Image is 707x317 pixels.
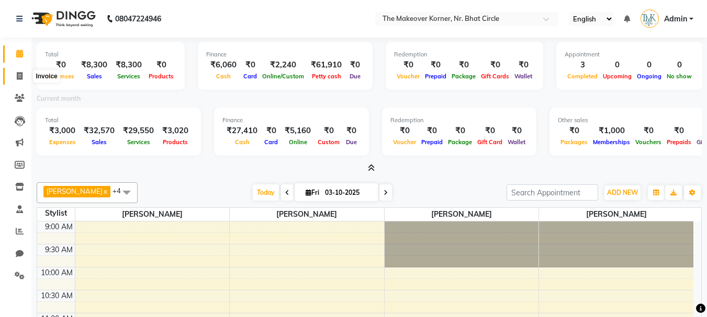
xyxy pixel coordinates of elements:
[390,125,419,137] div: ₹0
[633,138,664,146] span: Vouchers
[303,189,322,196] span: Fri
[47,138,78,146] span: Expenses
[342,125,361,137] div: ₹0
[146,73,176,80] span: Products
[419,138,445,146] span: Prepaid
[37,208,75,219] div: Stylist
[475,125,505,137] div: ₹0
[505,125,528,137] div: ₹0
[158,125,193,137] div: ₹3,020
[280,125,315,137] div: ₹5,160
[634,73,664,80] span: Ongoing
[475,138,505,146] span: Gift Card
[322,185,374,201] input: 2025-10-03
[512,73,535,80] span: Wallet
[507,184,598,201] input: Search Appointment
[390,116,528,125] div: Redemption
[222,116,361,125] div: Finance
[390,138,419,146] span: Voucher
[262,138,280,146] span: Card
[634,59,664,71] div: 0
[232,138,252,146] span: Cash
[45,50,176,59] div: Total
[77,59,111,71] div: ₹8,300
[45,125,80,137] div: ₹3,000
[230,208,384,221] span: [PERSON_NAME]
[539,208,693,221] span: [PERSON_NAME]
[241,59,260,71] div: ₹0
[146,59,176,71] div: ₹0
[119,125,158,137] div: ₹29,550
[478,59,512,71] div: ₹0
[664,125,694,137] div: ₹0
[347,73,363,80] span: Due
[664,59,694,71] div: 0
[664,14,687,25] span: Admin
[103,187,107,195] a: x
[346,59,364,71] div: ₹0
[394,73,422,80] span: Voucher
[43,244,75,255] div: 9:30 AM
[478,73,512,80] span: Gift Cards
[286,138,310,146] span: Online
[214,73,233,80] span: Cash
[222,125,262,137] div: ₹27,410
[39,290,75,301] div: 10:30 AM
[633,125,664,137] div: ₹0
[600,73,634,80] span: Upcoming
[89,138,109,146] span: Sales
[206,50,364,59] div: Finance
[45,116,193,125] div: Total
[512,59,535,71] div: ₹0
[80,125,119,137] div: ₹32,570
[115,73,143,80] span: Services
[253,184,279,201] span: Today
[590,138,633,146] span: Memberships
[262,125,280,137] div: ₹0
[47,187,103,195] span: [PERSON_NAME]
[600,59,634,71] div: 0
[39,267,75,278] div: 10:00 AM
[113,186,129,195] span: +4
[241,73,260,80] span: Card
[394,59,422,71] div: ₹0
[309,73,344,80] span: Petty cash
[84,73,105,80] span: Sales
[394,50,535,59] div: Redemption
[33,70,60,83] div: Invoice
[125,138,153,146] span: Services
[558,125,590,137] div: ₹0
[260,73,307,80] span: Online/Custom
[419,125,445,137] div: ₹0
[111,59,146,71] div: ₹8,300
[315,125,342,137] div: ₹0
[641,9,659,28] img: Admin
[607,189,638,196] span: ADD NEW
[206,59,241,71] div: ₹6,060
[160,138,190,146] span: Products
[115,4,161,33] b: 08047224946
[604,185,641,200] button: ADD NEW
[565,50,694,59] div: Appointment
[664,138,694,146] span: Prepaids
[343,138,360,146] span: Due
[45,59,77,71] div: ₹0
[449,73,478,80] span: Package
[445,125,475,137] div: ₹0
[315,138,342,146] span: Custom
[505,138,528,146] span: Wallet
[27,4,98,33] img: logo
[449,59,478,71] div: ₹0
[422,59,449,71] div: ₹0
[43,221,75,232] div: 9:00 AM
[37,94,81,103] label: Current month
[385,208,539,221] span: [PERSON_NAME]
[307,59,346,71] div: ₹61,910
[75,208,230,221] span: [PERSON_NAME]
[422,73,449,80] span: Prepaid
[445,138,475,146] span: Package
[558,138,590,146] span: Packages
[590,125,633,137] div: ₹1,000
[664,73,694,80] span: No show
[565,59,600,71] div: 3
